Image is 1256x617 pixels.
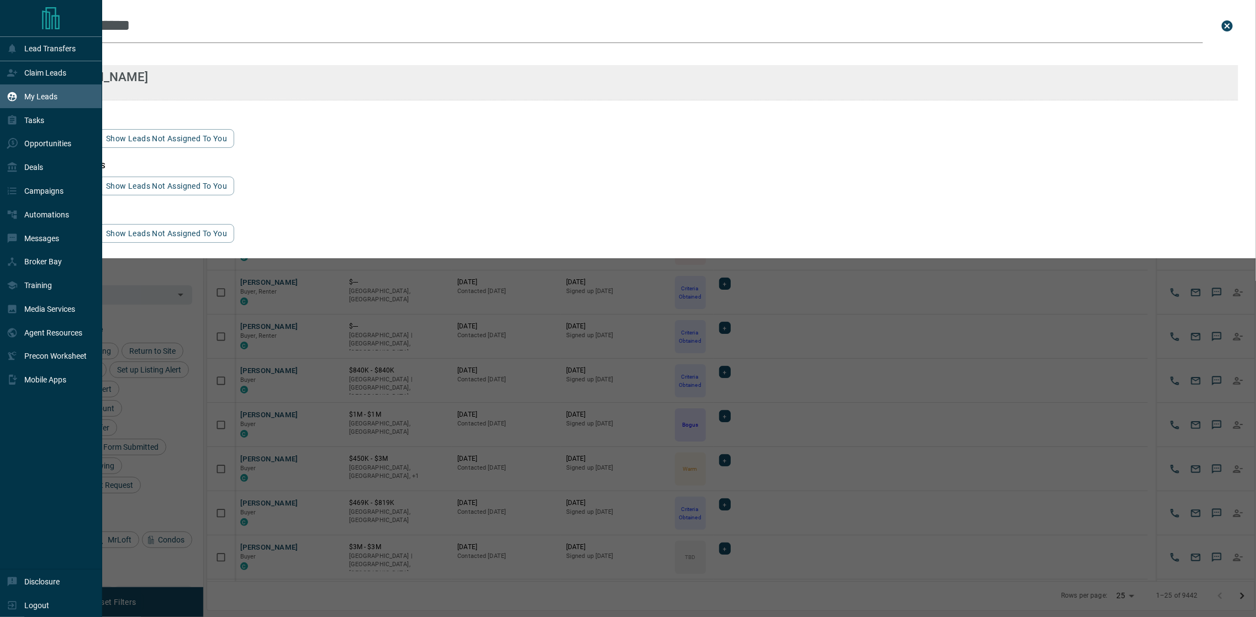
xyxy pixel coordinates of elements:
h3: id matches [42,209,1238,217]
h3: phone matches [42,161,1238,170]
button: close search bar [1216,15,1238,37]
button: show leads not assigned to you [99,177,234,195]
button: show leads not assigned to you [99,224,234,243]
h3: email matches [42,114,1238,123]
h3: name matches [42,50,1238,58]
button: show leads not assigned to you [99,129,234,148]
